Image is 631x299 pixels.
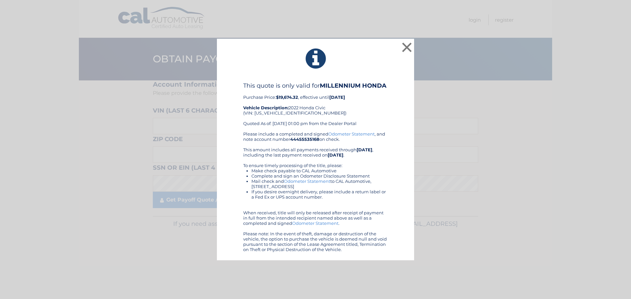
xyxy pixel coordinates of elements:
[243,105,289,110] strong: Vehicle Description:
[328,152,343,158] b: [DATE]
[400,41,413,54] button: ×
[251,168,388,173] li: Make check payable to CAL Automotive
[328,131,375,137] a: Odometer Statement
[320,82,386,89] b: MILLENNIUM HONDA
[276,95,298,100] b: $19,674.32
[292,221,339,226] a: Odometer Statement
[357,147,372,152] b: [DATE]
[243,131,388,252] div: Please include a completed and signed , and note account number on check. This amount includes al...
[251,173,388,179] li: Complete and sign an Odometer Disclosure Statement
[251,189,388,200] li: If you desire overnight delivery, please include a return label or a Fed Ex or UPS account number.
[284,179,330,184] a: Odometer Statement
[243,82,388,89] h4: This quote is only valid for
[290,137,319,142] b: 44455535168
[329,95,345,100] b: [DATE]
[243,82,388,131] div: Purchase Price: , effective until 2022 Honda Civic (VIN: [US_VEHICLE_IDENTIFICATION_NUMBER]) Quot...
[251,179,388,189] li: Mail check and to CAL Automotive, [STREET_ADDRESS]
